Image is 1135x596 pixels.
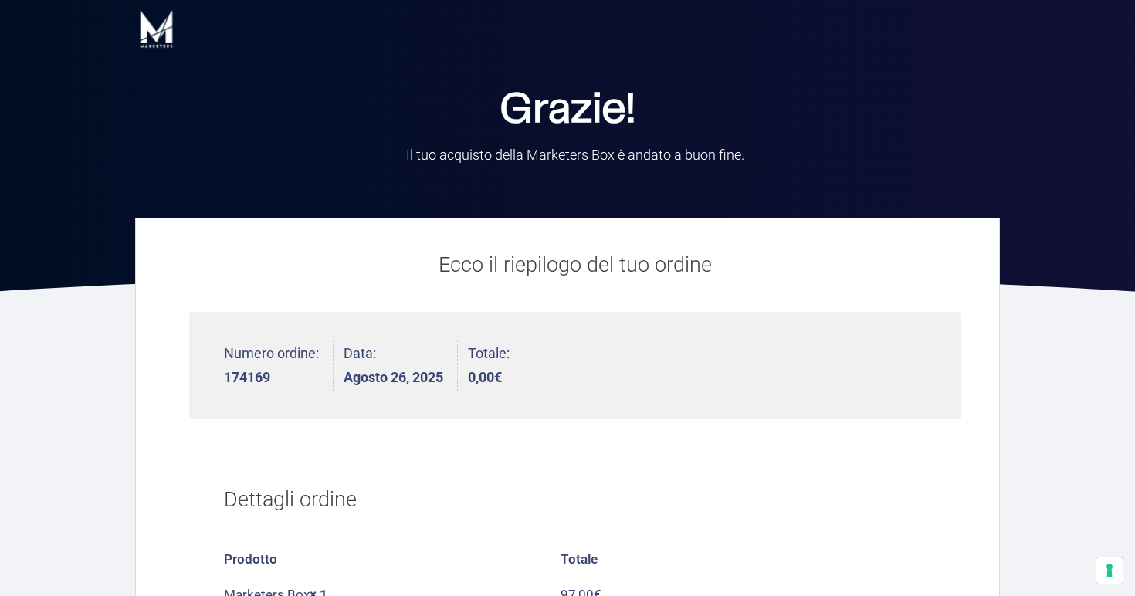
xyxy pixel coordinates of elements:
p: Il tuo acquisto della Marketers Box è andato a buon fine. [328,145,822,164]
h2: Grazie! [290,89,845,131]
span: € [494,369,502,385]
li: Numero ordine: [224,340,334,391]
li: Data: [344,340,458,391]
strong: Agosto 26, 2025 [344,371,443,384]
th: Totale [561,543,927,577]
h2: Dettagli ordine [224,468,927,533]
iframe: Customerly Messenger Launcher [12,536,59,582]
li: Totale: [468,340,510,391]
th: Prodotto [224,543,561,577]
bdi: 0,00 [468,369,502,385]
strong: 174169 [224,371,319,384]
p: Ecco il riepilogo del tuo ordine [189,249,961,281]
button: Le tue preferenze relative al consenso per le tecnologie di tracciamento [1096,557,1123,584]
